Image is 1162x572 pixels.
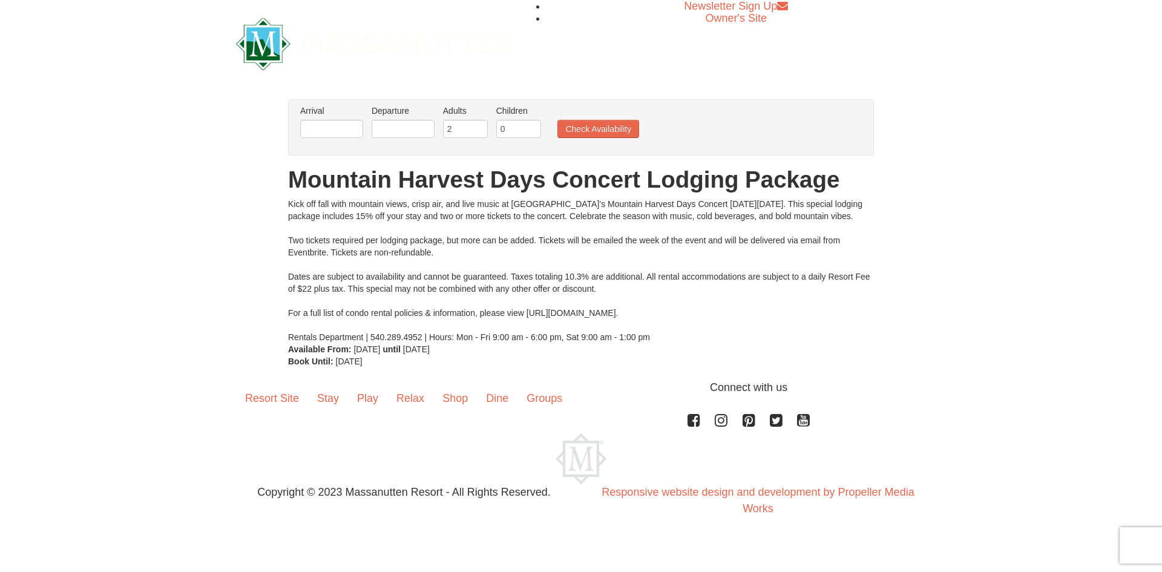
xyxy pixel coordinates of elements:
label: Adults [443,105,488,117]
label: Arrival [300,105,363,117]
p: Copyright © 2023 Massanutten Resort - All Rights Reserved. [227,484,581,501]
span: [DATE] [403,344,430,354]
a: Owner's Site [706,12,767,24]
a: Shop [433,380,477,417]
strong: until [382,344,401,354]
a: Stay [308,380,348,417]
a: Play [348,380,387,417]
a: Relax [387,380,433,417]
div: Kick off fall with mountain views, crisp air, and live music at [GEOGRAPHIC_DATA]’s Mountain Harv... [288,198,874,343]
a: Dine [477,380,517,417]
h1: Mountain Harvest Days Concert Lodging Package [288,168,874,192]
strong: Available From: [288,344,352,354]
label: Departure [372,105,435,117]
a: Massanutten Resort [236,28,513,56]
p: Connect with us [236,380,926,396]
strong: Book Until: [288,357,333,366]
img: Massanutten Resort Logo [236,18,513,70]
img: Massanutten Resort Logo [556,433,606,484]
a: Resort Site [236,380,308,417]
span: [DATE] [353,344,380,354]
a: Groups [517,380,571,417]
a: Responsive website design and development by Propeller Media Works [602,486,914,514]
label: Children [496,105,541,117]
span: [DATE] [336,357,363,366]
button: Check Availability [557,120,639,138]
